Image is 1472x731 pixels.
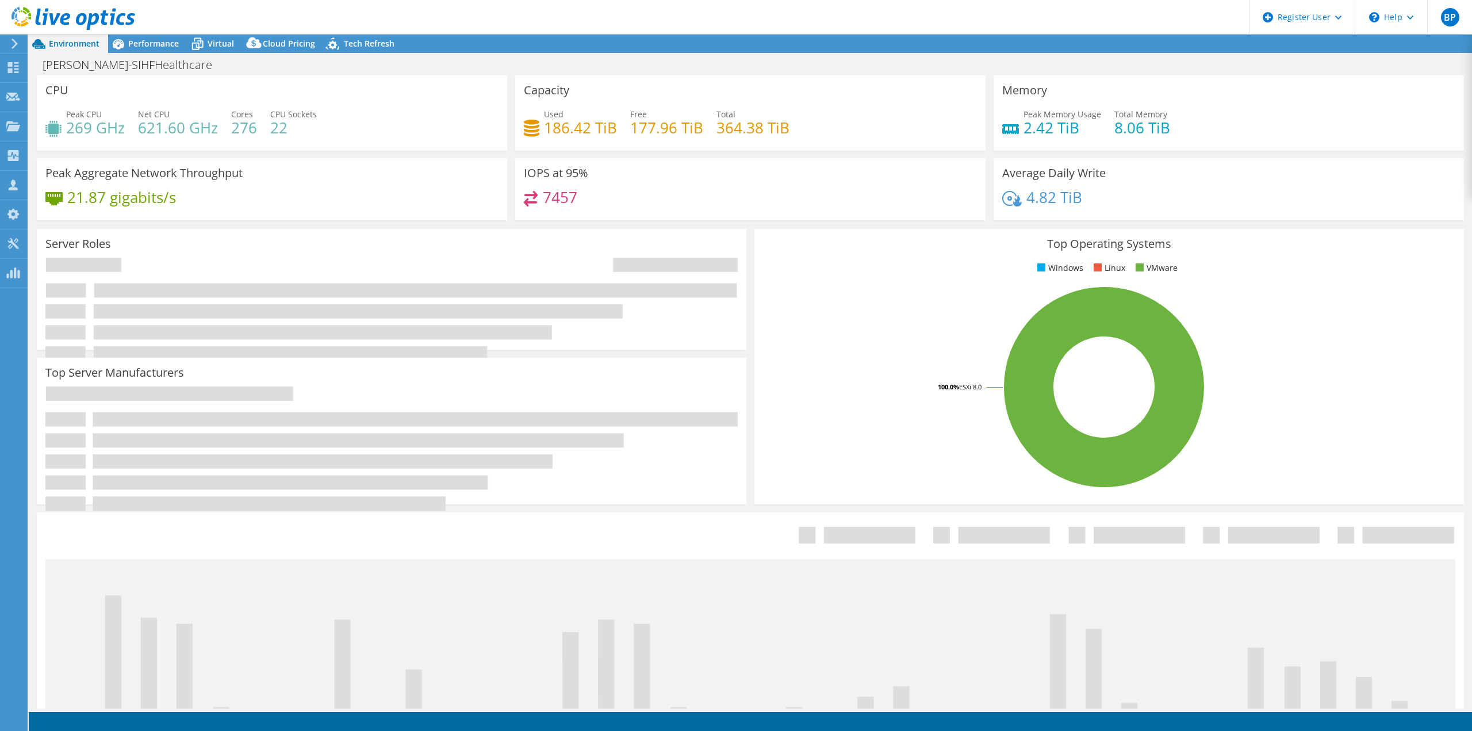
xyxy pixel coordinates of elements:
[45,84,68,97] h3: CPU
[630,121,703,134] h4: 177.96 TiB
[1441,8,1459,26] span: BP
[1026,191,1082,204] h4: 4.82 TiB
[763,238,1455,250] h3: Top Operating Systems
[1002,84,1047,97] h3: Memory
[45,167,243,179] h3: Peak Aggregate Network Throughput
[543,191,577,204] h4: 7457
[344,38,394,49] span: Tech Refresh
[49,38,99,49] span: Environment
[544,121,617,134] h4: 186.42 TiB
[128,38,179,49] span: Performance
[208,38,234,49] span: Virtual
[630,109,647,120] span: Free
[716,121,789,134] h4: 364.38 TiB
[1091,262,1125,274] li: Linux
[66,121,125,134] h4: 269 GHz
[1369,12,1379,22] svg: \n
[270,109,317,120] span: CPU Sockets
[1023,121,1101,134] h4: 2.42 TiB
[544,109,563,120] span: Used
[67,191,176,204] h4: 21.87 gigabits/s
[231,121,257,134] h4: 276
[716,109,735,120] span: Total
[263,38,315,49] span: Cloud Pricing
[1133,262,1178,274] li: VMware
[138,121,218,134] h4: 621.60 GHz
[938,382,959,391] tspan: 100.0%
[524,84,569,97] h3: Capacity
[138,109,170,120] span: Net CPU
[1034,262,1083,274] li: Windows
[959,382,982,391] tspan: ESXi 8.0
[1002,167,1106,179] h3: Average Daily Write
[270,121,317,134] h4: 22
[1023,109,1101,120] span: Peak Memory Usage
[66,109,102,120] span: Peak CPU
[45,366,184,379] h3: Top Server Manufacturers
[1114,121,1170,134] h4: 8.06 TiB
[231,109,253,120] span: Cores
[37,59,230,71] h1: [PERSON_NAME]-SIHFHealthcare
[45,238,111,250] h3: Server Roles
[524,167,588,179] h3: IOPS at 95%
[1114,109,1167,120] span: Total Memory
